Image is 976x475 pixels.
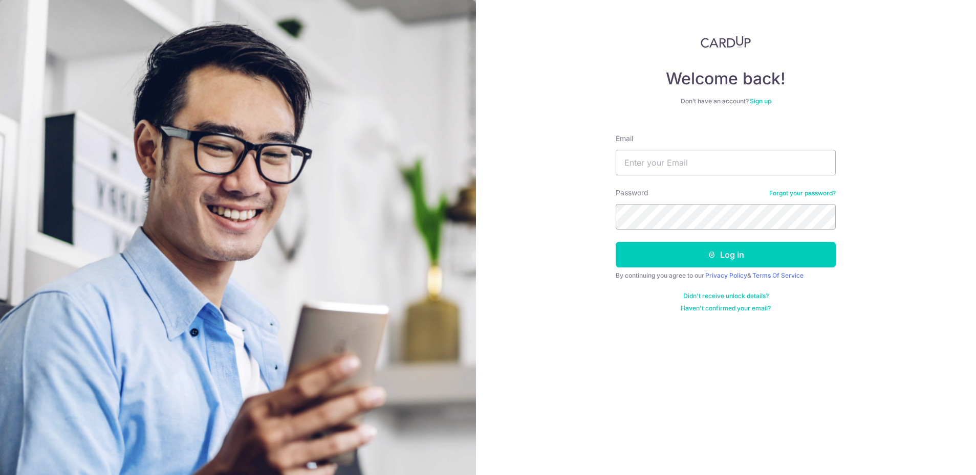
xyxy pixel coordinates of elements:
[616,69,836,89] h4: Welcome back!
[701,36,751,48] img: CardUp Logo
[616,150,836,175] input: Enter your Email
[769,189,836,197] a: Forgot your password?
[616,133,633,144] label: Email
[683,292,769,300] a: Didn't receive unlock details?
[616,242,836,267] button: Log in
[681,304,771,312] a: Haven't confirmed your email?
[752,272,804,279] a: Terms Of Service
[616,188,648,198] label: Password
[616,97,836,105] div: Don’t have an account?
[750,97,771,105] a: Sign up
[705,272,747,279] a: Privacy Policy
[616,272,836,280] div: By continuing you agree to our &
